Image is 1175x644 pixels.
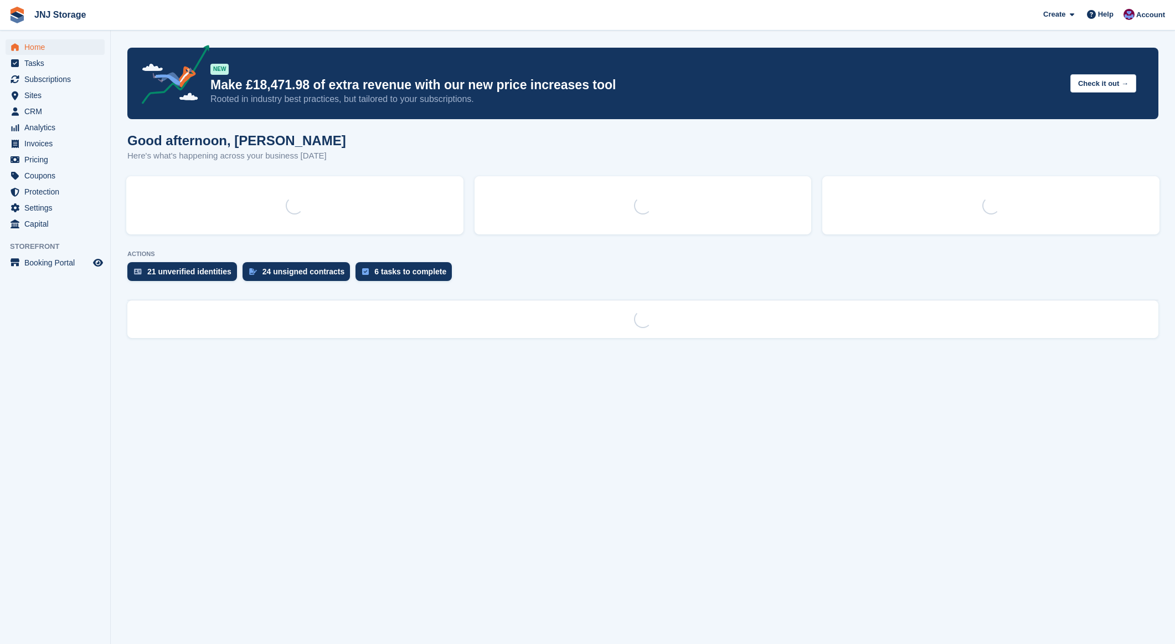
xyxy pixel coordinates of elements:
[6,39,105,55] a: menu
[24,168,91,183] span: Coupons
[1098,9,1114,20] span: Help
[127,262,243,287] a: 21 unverified identities
[127,150,346,162] p: Here's what's happening across your business [DATE]
[24,152,91,167] span: Pricing
[243,262,356,287] a: 24 unsigned contracts
[24,55,91,71] span: Tasks
[6,255,105,270] a: menu
[24,71,91,87] span: Subscriptions
[30,6,90,24] a: JNJ Storage
[374,267,446,276] div: 6 tasks to complete
[6,104,105,119] a: menu
[10,241,110,252] span: Storefront
[6,120,105,135] a: menu
[6,88,105,103] a: menu
[6,200,105,216] a: menu
[1043,9,1065,20] span: Create
[6,152,105,167] a: menu
[6,168,105,183] a: menu
[6,55,105,71] a: menu
[262,267,345,276] div: 24 unsigned contracts
[1136,9,1165,21] span: Account
[9,7,25,23] img: stora-icon-8386f47178a22dfd0bd8f6a31ec36ba5ce8667c1dd55bd0f319d3a0aa187defe.svg
[24,136,91,151] span: Invoices
[24,120,91,135] span: Analytics
[132,45,210,108] img: price-adjustments-announcement-icon-8257ccfd72463d97f412b2fc003d46551f7dbcb40ab6d574587a9cd5c0d94...
[24,88,91,103] span: Sites
[24,184,91,200] span: Protection
[6,136,105,151] a: menu
[6,216,105,232] a: menu
[127,133,346,148] h1: Good afternoon, [PERSON_NAME]
[1124,9,1135,20] img: Jonathan Scrase
[91,256,105,269] a: Preview store
[24,200,91,216] span: Settings
[249,268,257,275] img: contract_signature_icon-13c848040528278c33f63329250d36e43548de30e8caae1d1a13099fd9432cc5.svg
[134,268,142,275] img: verify_identity-adf6edd0f0f0b5bbfe63781bf79b02c33cf7c696d77639b501bdc392416b5a36.svg
[362,268,369,275] img: task-75834270c22a3079a89374b754ae025e5fb1db73e45f91037f5363f120a921f8.svg
[127,251,1158,258] p: ACTIONS
[24,255,91,270] span: Booking Portal
[1070,74,1136,93] button: Check it out →
[210,77,1061,93] p: Make £18,471.98 of extra revenue with our new price increases tool
[24,216,91,232] span: Capital
[147,267,231,276] div: 21 unverified identities
[24,104,91,119] span: CRM
[355,262,457,287] a: 6 tasks to complete
[6,71,105,87] a: menu
[210,64,229,75] div: NEW
[210,93,1061,105] p: Rooted in industry best practices, but tailored to your subscriptions.
[6,184,105,200] a: menu
[24,39,91,55] span: Home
